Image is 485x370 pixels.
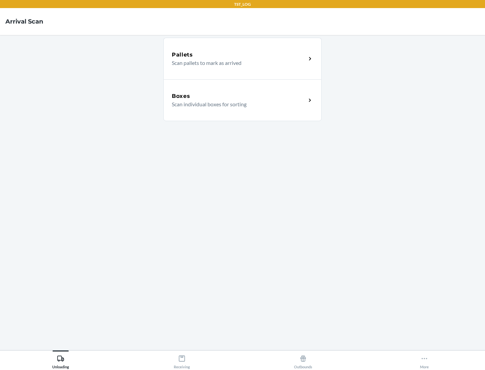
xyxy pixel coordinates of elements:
div: More [420,352,429,369]
button: Receiving [121,350,243,369]
p: Scan individual boxes for sorting [172,100,301,108]
div: Unloading [52,352,69,369]
h5: Pallets [172,51,193,59]
div: Outbounds [294,352,312,369]
a: PalletsScan pallets to mark as arrived [163,38,322,79]
p: TST_LOG [234,1,251,7]
button: Outbounds [243,350,364,369]
p: Scan pallets to mark as arrived [172,59,301,67]
div: Receiving [174,352,190,369]
h4: Arrival Scan [5,17,43,26]
a: BoxesScan individual boxes for sorting [163,79,322,121]
h5: Boxes [172,92,190,100]
button: More [364,350,485,369]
